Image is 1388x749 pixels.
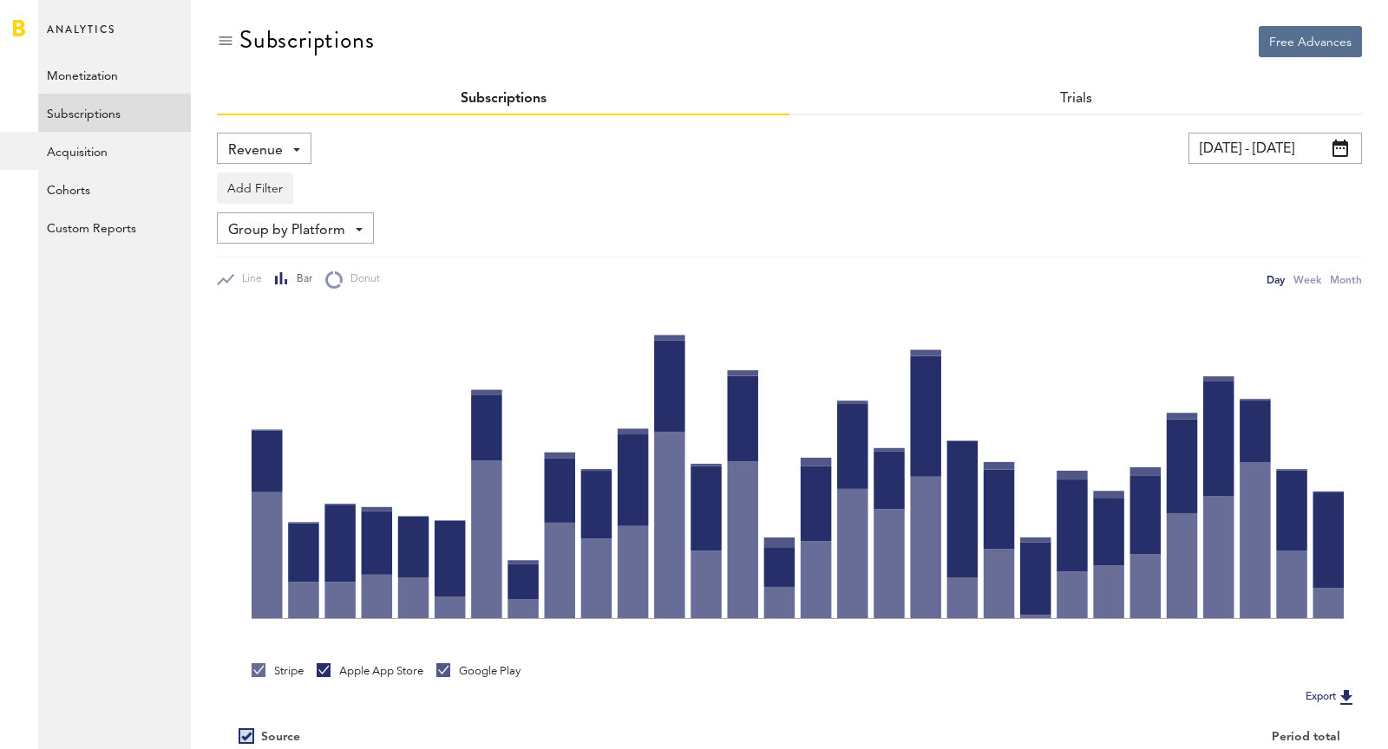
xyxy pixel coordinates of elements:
div: Apple App Store [317,663,423,679]
text: [DATE] [1129,629,1162,644]
a: Subscriptions [461,92,547,106]
text: [DATE] [690,629,723,644]
img: Export [1336,687,1357,707]
div: Day [1267,270,1285,289]
div: Source [261,730,300,745]
div: Subscriptions [239,26,374,54]
text: 6K [232,343,244,352]
text: [DATE] [251,629,284,644]
span: Revenue [228,136,283,166]
text: [DATE] [800,629,833,644]
span: Bar [289,272,312,287]
text: [DATE] [360,629,393,644]
button: Export [1300,686,1362,708]
a: Custom Reports [38,208,191,246]
text: 2K [232,524,244,532]
div: Week [1293,270,1321,289]
button: Add Filter [217,173,293,204]
text: [DATE] [470,629,503,644]
span: Line [234,272,262,287]
text: 0 [238,614,243,622]
text: 4K [232,433,244,442]
text: [DATE] [1019,629,1052,644]
div: Month [1330,270,1362,289]
div: Period total [811,730,1340,745]
a: Trials [1060,92,1092,106]
a: Acquisition [38,132,191,170]
text: [DATE] [909,629,942,644]
div: Google Play [436,663,520,679]
a: Monetization [38,55,191,94]
text: [DATE] [579,629,612,644]
a: Cohorts [38,170,191,208]
div: Stripe [252,663,304,679]
a: Subscriptions [38,94,191,132]
button: Free Advances [1259,26,1362,57]
span: Donut [343,272,380,287]
span: Analytics [47,19,115,55]
span: Group by Platform [228,216,345,245]
text: [DATE] [1239,629,1272,644]
iframe: Opens a widget where you can find more information [1253,697,1371,740]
